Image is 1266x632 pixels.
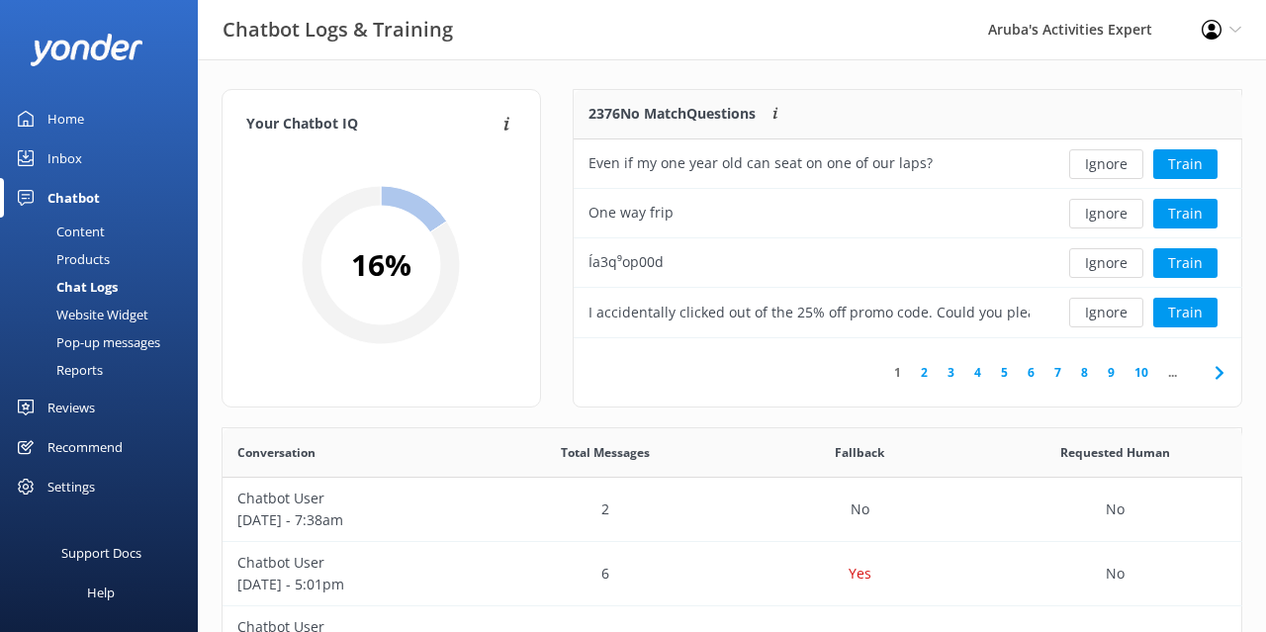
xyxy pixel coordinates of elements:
[12,218,105,245] div: Content
[47,138,82,178] div: Inbox
[237,574,463,595] p: [DATE] - 5:01pm
[1125,363,1158,382] a: 10
[1153,149,1218,179] button: Train
[938,363,964,382] a: 3
[588,202,674,224] div: One way frip
[601,563,609,585] p: 6
[237,443,316,462] span: Conversation
[12,301,198,328] a: Website Widget
[223,542,1242,606] div: row
[223,478,1242,542] div: row
[964,363,991,382] a: 4
[12,273,198,301] a: Chat Logs
[835,443,884,462] span: Fallback
[12,245,198,273] a: Products
[47,388,95,427] div: Reviews
[849,563,871,585] p: Yes
[1098,363,1125,382] a: 9
[574,139,1242,189] div: row
[1069,149,1143,179] button: Ignore
[574,288,1242,337] div: row
[1153,199,1218,228] button: Train
[588,302,1030,323] div: I accidentally clicked out of the 25% off promo code. Could you please resend it?
[223,14,453,45] h3: Chatbot Logs & Training
[12,273,118,301] div: Chat Logs
[588,103,756,125] p: 2376 No Match Questions
[12,328,160,356] div: Pop-up messages
[30,34,143,66] img: yonder-white-logo.png
[911,363,938,382] a: 2
[1158,363,1187,382] span: ...
[884,363,911,382] a: 1
[1069,298,1143,327] button: Ignore
[588,152,933,174] div: Even if my one year old can seat on one of our laps?
[1069,248,1143,278] button: Ignore
[1153,248,1218,278] button: Train
[47,99,84,138] div: Home
[574,238,1242,288] div: row
[61,533,141,573] div: Support Docs
[87,573,115,612] div: Help
[588,251,664,273] div: Ía3q⁹op00d
[246,114,497,135] h4: Your Chatbot IQ
[1060,443,1170,462] span: Requested Human
[1069,199,1143,228] button: Ignore
[1106,498,1125,520] p: No
[237,488,463,509] p: Chatbot User
[1044,363,1071,382] a: 7
[12,356,103,384] div: Reports
[574,139,1242,337] div: grid
[47,427,123,467] div: Recommend
[351,241,411,289] h2: 16 %
[851,498,869,520] p: No
[601,498,609,520] p: 2
[47,178,100,218] div: Chatbot
[1071,363,1098,382] a: 8
[1153,298,1218,327] button: Train
[12,328,198,356] a: Pop-up messages
[561,443,650,462] span: Total Messages
[237,552,463,574] p: Chatbot User
[12,218,198,245] a: Content
[237,509,463,531] p: [DATE] - 7:38am
[574,189,1242,238] div: row
[12,356,198,384] a: Reports
[12,245,110,273] div: Products
[47,467,95,506] div: Settings
[1106,563,1125,585] p: No
[12,301,148,328] div: Website Widget
[991,363,1018,382] a: 5
[1018,363,1044,382] a: 6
